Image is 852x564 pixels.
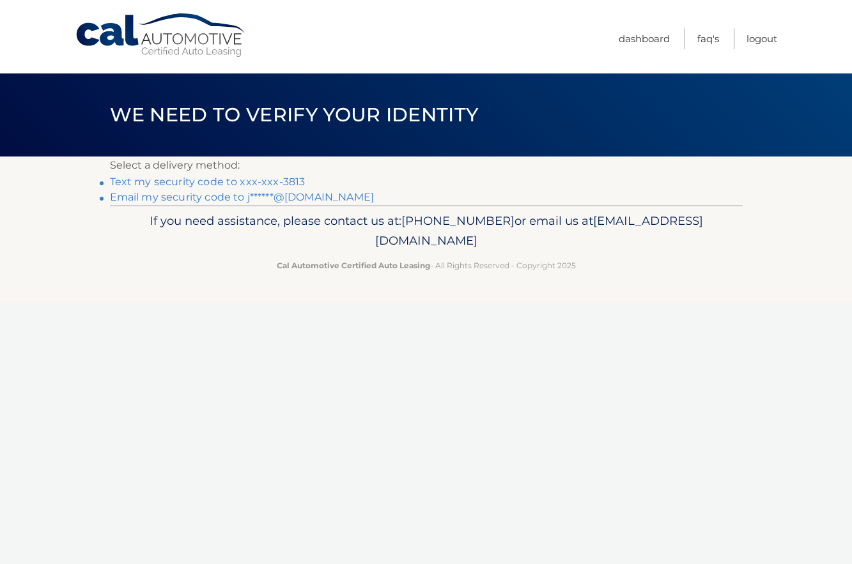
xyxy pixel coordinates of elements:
a: Cal Automotive [75,13,247,58]
a: Email my security code to j******@[DOMAIN_NAME] [110,191,375,203]
span: [PHONE_NUMBER] [401,213,515,228]
a: Dashboard [619,28,670,49]
p: - All Rights Reserved - Copyright 2025 [118,259,734,272]
strong: Cal Automotive Certified Auto Leasing [277,261,430,270]
a: Logout [747,28,777,49]
p: Select a delivery method: [110,156,743,174]
a: FAQ's [697,28,719,49]
a: Text my security code to xxx-xxx-3813 [110,176,306,188]
span: We need to verify your identity [110,103,479,126]
p: If you need assistance, please contact us at: or email us at [118,211,734,252]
